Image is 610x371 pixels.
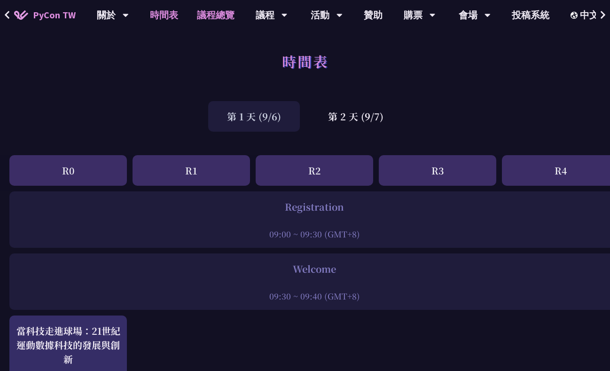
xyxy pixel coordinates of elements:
div: R2 [256,155,373,186]
a: PyCon TW [5,3,85,27]
div: R1 [133,155,250,186]
span: PyCon TW [33,8,76,22]
div: 當科技走進球場：21世紀運動數據科技的發展與創新 [14,324,122,366]
img: Locale Icon [571,12,580,19]
div: R3 [379,155,496,186]
h1: 時間表 [282,47,328,75]
div: R0 [9,155,127,186]
div: 第 1 天 (9/6) [208,101,300,132]
div: 第 2 天 (9/7) [309,101,402,132]
img: Home icon of PyCon TW 2025 [14,10,28,20]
